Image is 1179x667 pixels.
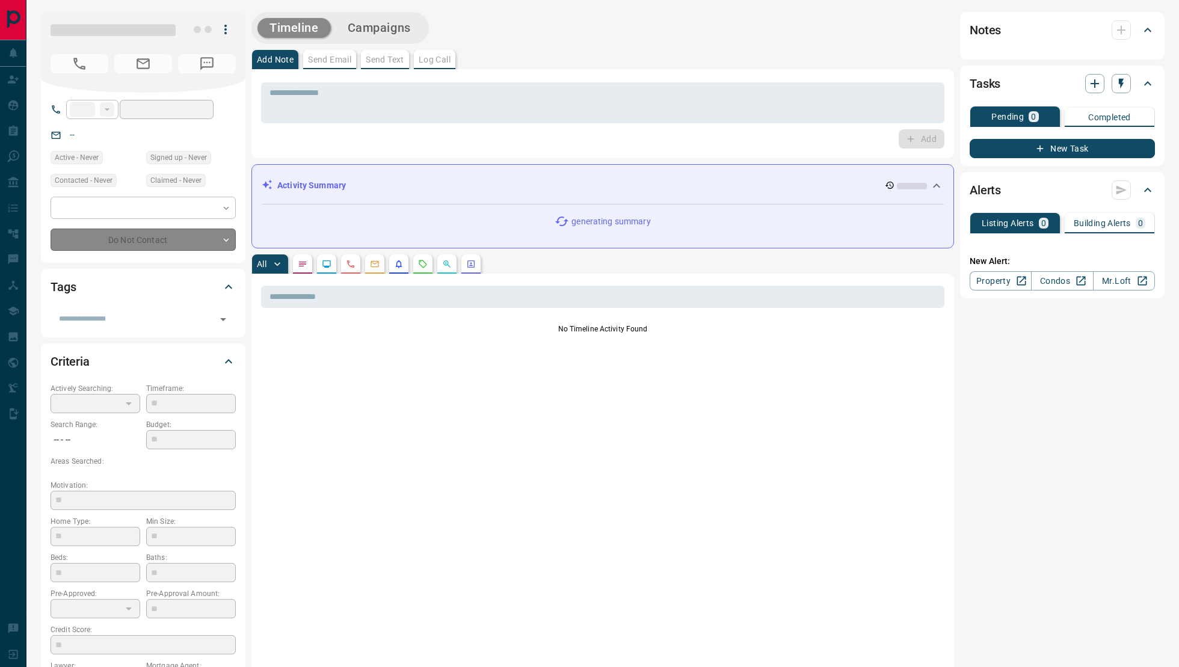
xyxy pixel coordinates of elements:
div: Activity Summary [262,174,944,197]
svg: Emails [370,259,380,269]
div: Alerts [970,176,1155,204]
p: Add Note [257,55,294,64]
p: 0 [1041,219,1046,227]
span: Active - Never [55,152,99,164]
h2: Alerts [970,180,1001,200]
a: Condos [1031,271,1093,290]
p: Credit Score: [51,624,236,635]
button: New Task [970,139,1155,158]
span: Signed up - Never [150,152,207,164]
a: Property [970,271,1032,290]
p: Timeframe: [146,383,236,394]
p: Beds: [51,552,140,563]
p: Pre-Approval Amount: [146,588,236,599]
p: Search Range: [51,419,140,430]
span: No Email [114,54,172,73]
p: Activity Summary [277,179,346,192]
div: Notes [970,16,1155,45]
span: No Number [51,54,108,73]
div: Tasks [970,69,1155,98]
span: No Number [178,54,236,73]
button: Timeline [257,18,331,38]
svg: Requests [418,259,428,269]
span: Claimed - Never [150,174,202,186]
svg: Notes [298,259,307,269]
svg: Listing Alerts [394,259,404,269]
p: Budget: [146,419,236,430]
p: -- - -- [51,430,140,450]
p: Listing Alerts [982,219,1034,227]
svg: Calls [346,259,356,269]
p: Pending [991,112,1024,121]
p: Actively Searching: [51,383,140,394]
button: Campaigns [336,18,423,38]
svg: Lead Browsing Activity [322,259,331,269]
p: No Timeline Activity Found [261,324,944,334]
div: Do Not Contact [51,229,236,251]
p: All [257,260,266,268]
p: Motivation: [51,480,236,491]
p: generating summary [571,215,650,228]
svg: Agent Actions [466,259,476,269]
h2: Notes [970,20,1001,40]
div: Tags [51,272,236,301]
h2: Tags [51,277,76,297]
p: 0 [1138,219,1143,227]
p: New Alert: [970,255,1155,268]
div: Criteria [51,347,236,376]
p: Completed [1088,113,1131,121]
h2: Criteria [51,352,90,371]
span: Contacted - Never [55,174,112,186]
svg: Opportunities [442,259,452,269]
p: Pre-Approved: [51,588,140,599]
p: Min Size: [146,516,236,527]
p: Areas Searched: [51,456,236,467]
p: Home Type: [51,516,140,527]
p: Building Alerts [1074,219,1131,227]
h2: Tasks [970,74,1000,93]
p: 0 [1031,112,1036,121]
a: -- [70,130,75,140]
button: Open [215,311,232,328]
p: Baths: [146,552,236,563]
a: Mr.Loft [1093,271,1155,290]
